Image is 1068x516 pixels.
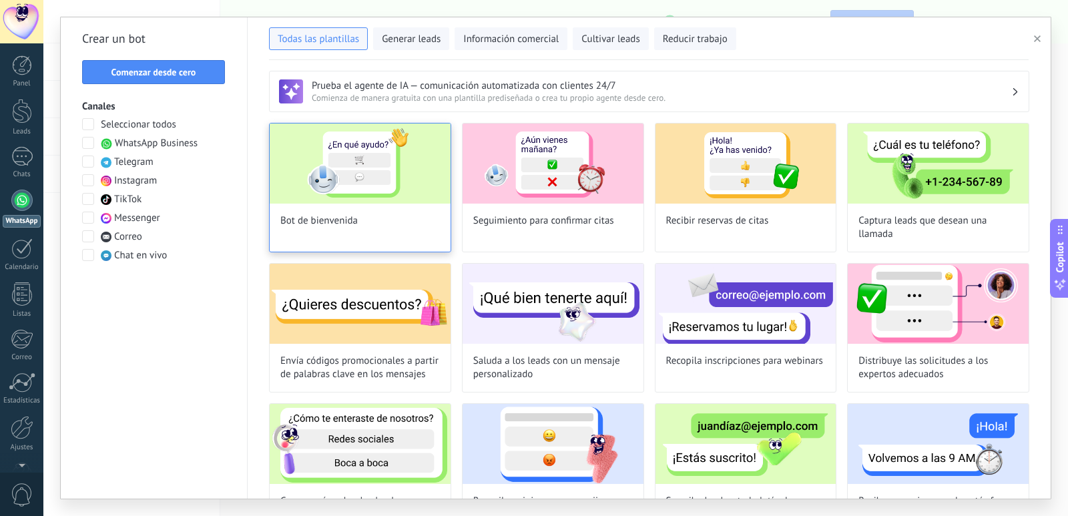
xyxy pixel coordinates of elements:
span: Captura leads que desean una llamada [858,214,1018,241]
h3: Canales [82,100,226,113]
span: Reducir trabajo [663,33,728,46]
span: Copilot [1053,242,1067,272]
div: Ajustes [3,443,41,452]
img: Bot de bienvenida [270,123,451,204]
span: Telegram [114,156,154,169]
div: Panel [3,79,41,88]
span: Comenzar desde cero [111,67,196,77]
span: Información comercial [463,33,559,46]
span: WhatsApp Business [115,137,198,150]
button: Reducir trabajo [654,27,736,50]
img: Seguimiento para confirmar citas [463,123,643,204]
button: Cultivar leads [573,27,648,50]
div: Chats [3,170,41,179]
div: Estadísticas [3,397,41,405]
div: Leads [3,127,41,136]
div: Calendario [3,263,41,272]
img: Saluda a los leads con un mensaje personalizado [463,264,643,344]
span: Recibir reservas de citas [666,214,769,228]
img: Recopila inscripciones para webinars [655,264,836,344]
img: Distribuye las solicitudes a los expertos adecuados [848,264,1029,344]
span: Recopila inscripciones para webinars [666,354,823,368]
span: Chat en vivo [114,249,167,262]
span: Bot de bienvenida [280,214,358,228]
button: Todas las plantillas [269,27,368,50]
span: Seleccionar todos [101,118,176,132]
span: Generar leads [382,33,441,46]
button: Información comercial [455,27,567,50]
span: Instagram [114,174,157,188]
button: Generar leads [373,27,449,50]
img: Recibir reservas de citas [655,123,836,204]
span: Recopila opiniones con emojis [473,495,603,508]
span: Seguimiento para confirmar citas [473,214,614,228]
div: Listas [3,310,41,318]
img: Recopila opiniones con emojis [463,404,643,484]
span: Cultivar leads [581,33,639,46]
img: Envía códigos promocionales a partir de palabras clave en los mensajes [270,264,451,344]
img: Conoce más sobre los leads con una encuesta rápida [270,404,451,484]
span: Distribuye las solicitudes a los expertos adecuados [858,354,1018,381]
span: Messenger [114,212,160,225]
h3: Prueba el agente de IA — comunicación automatizada con clientes 24/7 [312,79,1011,92]
div: Correo [3,353,41,362]
h2: Crear un bot [82,28,226,49]
span: Correo [114,230,142,244]
button: Comenzar desde cero [82,60,225,84]
span: TikTok [114,193,142,206]
span: Comienza de manera gratuita con una plantilla prediseñada o crea tu propio agente desde cero. [312,92,1011,103]
span: Todas las plantillas [278,33,359,46]
span: Envía códigos promocionales a partir de palabras clave en los mensajes [280,354,440,381]
img: Recibe mensajes cuando estés fuera de línea [848,404,1029,484]
div: WhatsApp [3,215,41,228]
img: Suscribe leads a tu boletín de correo electrónico [655,404,836,484]
span: Saluda a los leads con un mensaje personalizado [473,354,633,381]
img: Captura leads que desean una llamada [848,123,1029,204]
